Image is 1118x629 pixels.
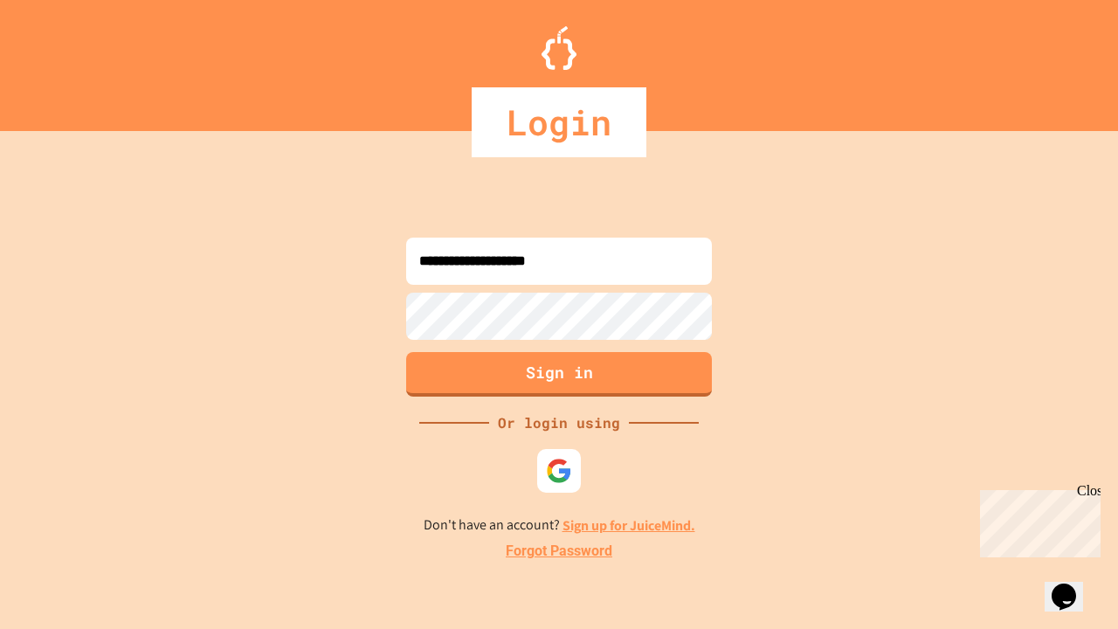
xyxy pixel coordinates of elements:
iframe: chat widget [1045,559,1101,612]
img: Logo.svg [542,26,576,70]
iframe: chat widget [973,483,1101,557]
div: Or login using [489,412,629,433]
div: Chat with us now!Close [7,7,121,111]
img: google-icon.svg [546,458,572,484]
a: Sign up for JuiceMind. [562,516,695,535]
button: Sign in [406,352,712,397]
p: Don't have an account? [424,515,695,536]
a: Forgot Password [506,541,612,562]
div: Login [472,87,646,157]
